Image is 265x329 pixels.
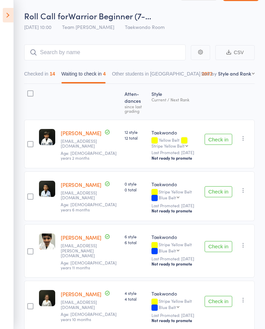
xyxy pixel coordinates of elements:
div: Style [149,87,202,117]
button: CSV [215,45,255,60]
div: Blue Belt [159,305,176,309]
a: [PERSON_NAME] [61,290,101,298]
span: 0 total [125,187,146,192]
img: image1693017317.png [39,233,55,250]
button: Waiting to check in4 [61,68,106,83]
div: Not ready to promote [151,208,199,213]
button: Checked in14 [24,68,55,83]
span: 6 style [125,233,146,239]
small: Last Promoted: [DATE] [151,203,199,208]
span: Age: [DEMOGRAPHIC_DATA] years 6 months [61,201,117,212]
a: [PERSON_NAME] [61,181,101,188]
div: Not ready to promote [151,261,199,267]
span: 6 total [125,239,146,245]
div: Style and Rank [218,70,251,77]
div: Atten­dances [122,87,149,117]
input: Search by name [24,44,186,60]
small: Last Promoted: [DATE] [151,313,199,318]
div: Taekwondo [151,290,199,297]
div: Stripe Yellow Belt [151,189,199,201]
div: Current / Next Rank [151,97,199,102]
img: image1718258669.png [39,290,55,306]
div: Not ready to promote [151,318,199,323]
span: 4 total [125,296,146,302]
span: Team [PERSON_NAME] [62,23,114,30]
span: Warrior Beginner (7-… [68,10,151,21]
div: Taekwondo [151,129,199,136]
span: [DATE] 10:00 [24,23,51,30]
span: Age: [DEMOGRAPHIC_DATA] years 2 months [61,150,117,161]
div: Blue Belt [159,248,176,253]
span: 12 style [125,129,146,135]
small: Last Promoted: [DATE] [151,256,199,261]
span: 12 total [125,135,146,141]
div: since last grading [125,104,146,113]
button: Check in [205,241,232,252]
div: Yellow Belt [151,138,199,148]
span: Age: [DEMOGRAPHIC_DATA] years 11 months [61,260,117,270]
button: Check in [205,134,232,145]
div: Stripe Yellow Belt [151,299,199,310]
div: Taekwondo [151,233,199,240]
div: 4 [103,71,106,77]
a: [PERSON_NAME] [61,234,101,241]
span: Age: [DEMOGRAPHIC_DATA] years 10 months [61,311,117,322]
img: image1715988900.png [39,181,55,197]
button: Check in [205,186,232,197]
button: Other students in [GEOGRAPHIC_DATA]2073 [112,68,212,83]
span: Taekwondo Room [125,23,165,30]
img: image1729292799.png [39,129,55,145]
span: 0 style [125,181,146,187]
small: ngocanh1412@gmail.com [61,190,106,200]
small: Last Promoted: [DATE] [151,150,199,155]
div: Stripe Yellow Belt [151,143,185,148]
button: Check in [205,296,232,307]
small: thejaes.sunglao@gmail.com [61,139,106,149]
div: 14 [50,71,55,77]
div: Blue Belt [159,195,176,200]
label: Sort by [201,70,217,77]
div: Taekwondo [151,181,199,188]
span: 4 style [125,290,146,296]
span: Roll Call for [24,10,68,21]
div: Stripe Yellow Belt [151,242,199,254]
small: Bhardwaj.ramneek@gmail.com [61,243,106,258]
a: [PERSON_NAME] [61,129,101,137]
small: Lauren1400@gmail.com [61,300,106,310]
div: Not ready to promote [151,155,199,161]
